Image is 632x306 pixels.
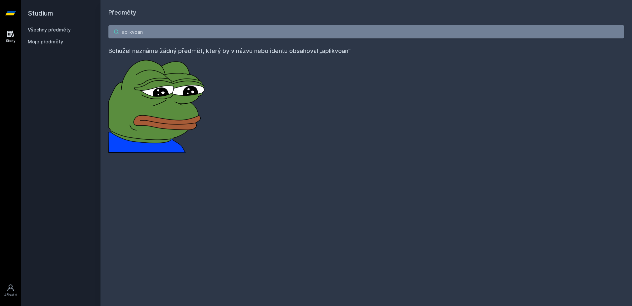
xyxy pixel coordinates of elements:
[108,25,624,38] input: Název nebo ident předmětu…
[108,8,624,17] h1: Předměty
[1,280,20,301] a: Uživatel
[6,38,16,43] div: Study
[108,56,208,153] img: error_picture.png
[28,38,63,45] span: Moje předměty
[108,46,624,56] h4: Bohužel neznáme žádný předmět, který by v názvu nebo identu obsahoval „aplikvoan”
[4,292,18,297] div: Uživatel
[28,27,71,32] a: Všechny předměty
[1,26,20,47] a: Study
